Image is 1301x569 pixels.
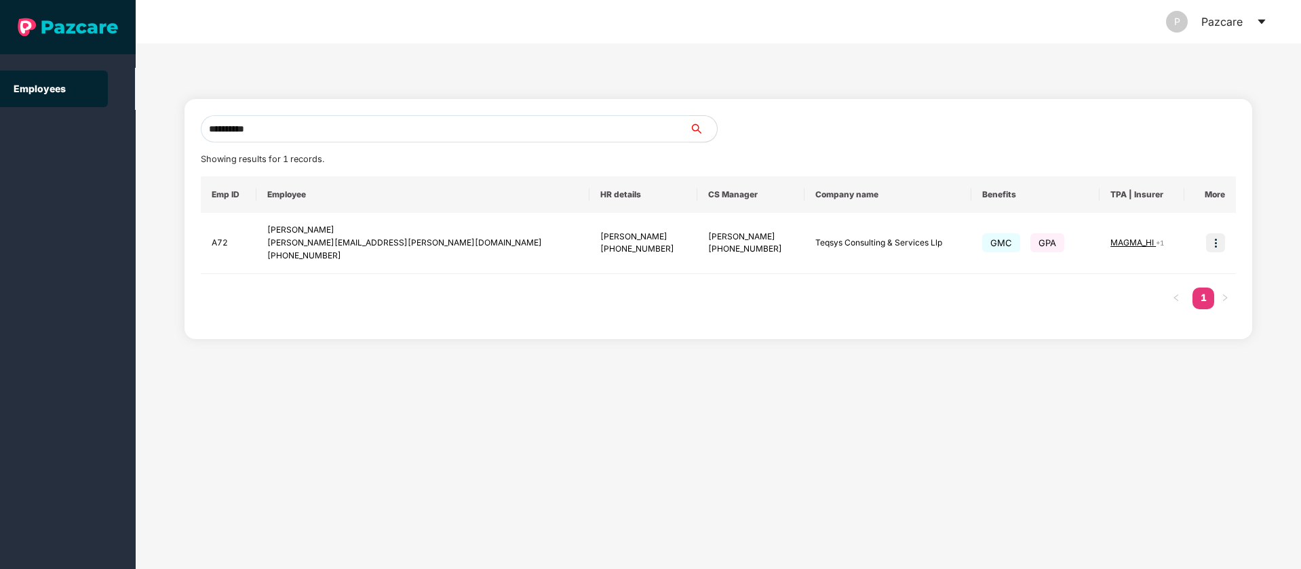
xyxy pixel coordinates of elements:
[971,176,1100,213] th: Benefits
[1214,288,1236,309] li: Next Page
[600,243,686,256] div: [PHONE_NUMBER]
[267,237,579,250] div: [PERSON_NAME][EMAIL_ADDRESS][PERSON_NAME][DOMAIN_NAME]
[201,154,324,164] span: Showing results for 1 records.
[14,83,66,94] a: Employees
[1030,233,1064,252] span: GPA
[982,233,1020,252] span: GMC
[1172,294,1180,302] span: left
[1110,237,1156,248] span: MAGMA_HI
[804,176,971,213] th: Company name
[708,243,794,256] div: [PHONE_NUMBER]
[1100,176,1184,213] th: TPA | Insurer
[600,231,686,243] div: [PERSON_NAME]
[267,250,579,262] div: [PHONE_NUMBER]
[1256,16,1267,27] span: caret-down
[1192,288,1214,308] a: 1
[1214,288,1236,309] button: right
[1165,288,1187,309] button: left
[201,213,256,274] td: A72
[256,176,589,213] th: Employee
[201,176,256,213] th: Emp ID
[1184,176,1236,213] th: More
[708,231,794,243] div: [PERSON_NAME]
[689,115,718,142] button: search
[1221,294,1229,302] span: right
[804,213,971,274] td: Teqsys Consulting & Services Llp
[267,224,579,237] div: [PERSON_NAME]
[1206,233,1225,252] img: icon
[1156,239,1164,247] span: + 1
[689,123,717,134] span: search
[1192,288,1214,309] li: 1
[589,176,697,213] th: HR details
[1165,288,1187,309] li: Previous Page
[1174,11,1180,33] span: P
[697,176,805,213] th: CS Manager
